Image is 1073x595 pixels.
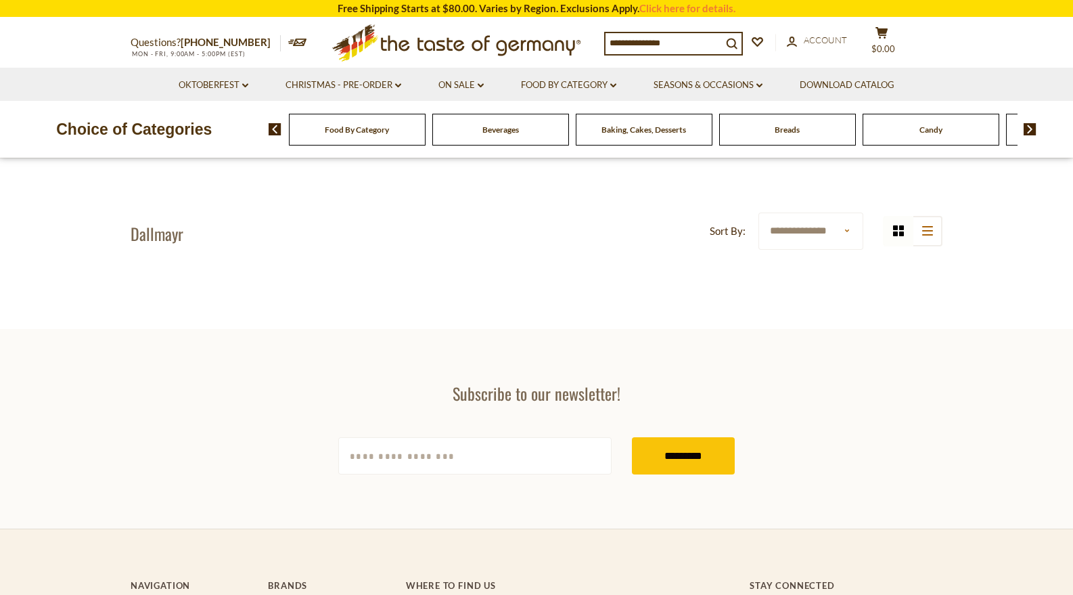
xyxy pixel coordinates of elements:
[338,383,735,403] h3: Subscribe to our newsletter!
[639,2,735,14] a: Click here for details.
[406,580,695,591] h4: Where to find us
[131,50,246,58] span: MON - FRI, 9:00AM - 5:00PM (EST)
[654,78,762,93] a: Seasons & Occasions
[750,580,942,591] h4: Stay Connected
[131,223,183,244] h1: Dallmayr
[269,123,281,135] img: previous arrow
[268,580,392,591] h4: Brands
[710,223,746,240] label: Sort By:
[131,34,281,51] p: Questions?
[800,78,894,93] a: Download Catalog
[179,78,248,93] a: Oktoberfest
[521,78,616,93] a: Food By Category
[861,26,902,60] button: $0.00
[1024,123,1036,135] img: next arrow
[601,125,686,135] a: Baking, Cakes, Desserts
[131,580,254,591] h4: Navigation
[438,78,484,93] a: On Sale
[181,36,271,48] a: [PHONE_NUMBER]
[871,43,895,54] span: $0.00
[775,125,800,135] a: Breads
[919,125,942,135] a: Candy
[482,125,519,135] a: Beverages
[325,125,389,135] a: Food By Category
[804,35,847,45] span: Account
[286,78,401,93] a: Christmas - PRE-ORDER
[787,33,847,48] a: Account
